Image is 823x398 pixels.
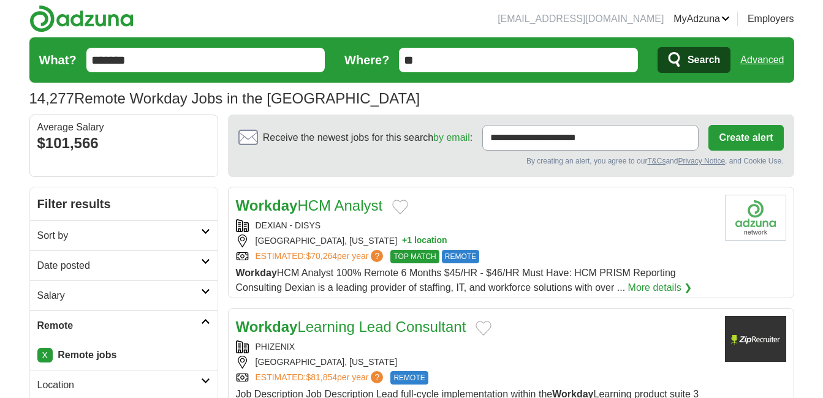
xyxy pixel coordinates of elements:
a: Employers [748,12,794,26]
a: Date posted [30,250,218,280]
a: Salary [30,280,218,310]
div: By creating an alert, you agree to our and , and Cookie Use. [238,156,784,167]
img: Adzuna logo [29,5,134,32]
span: ? [371,250,383,262]
a: T&Cs [647,157,666,165]
span: HCM Analyst 100% Remote 6 Months $45/HR - $46/HR Must Have: HCM PRISM Reporting Consulting Dexian... [236,268,676,293]
strong: Workday [236,268,277,278]
span: REMOTE [390,371,428,385]
a: Remote [30,310,218,340]
a: Advanced [740,48,784,72]
span: 14,277 [29,88,74,110]
span: $70,264 [306,251,337,261]
span: Receive the newest jobs for this search : [263,130,472,145]
h2: Filter results [30,187,218,220]
img: Company logo [725,316,786,362]
button: Create alert [708,125,783,151]
span: + [402,235,407,247]
strong: Remote jobs [58,350,116,360]
h2: Date posted [37,258,201,273]
div: [GEOGRAPHIC_DATA], [US_STATE] [236,356,715,369]
button: Add to favorite jobs [392,200,408,214]
span: REMOTE [442,250,479,263]
a: MyAdzuna [673,12,730,26]
div: DEXIAN - DISYS [236,219,715,232]
div: [GEOGRAPHIC_DATA], [US_STATE] [236,235,715,247]
li: [EMAIL_ADDRESS][DOMAIN_NAME] [498,12,664,26]
a: by email [433,132,470,143]
div: PHIZENIX [236,340,715,353]
label: What? [39,51,77,69]
a: Privacy Notice [678,157,725,165]
div: Average Salary [37,122,210,132]
a: Sort by [30,220,218,250]
button: Search [658,47,730,73]
span: ? [371,371,383,383]
span: Search [688,48,720,72]
h2: Location [37,378,201,392]
button: Add to favorite jobs [476,321,491,336]
div: $101,566 [37,132,210,154]
a: ESTIMATED:$70,264per year? [256,250,386,263]
h2: Salary [37,288,201,303]
a: ESTIMATED:$81,854per year? [256,371,386,385]
strong: Workday [236,197,298,214]
img: Company logo [725,195,786,241]
h1: Remote Workday Jobs in the [GEOGRAPHIC_DATA] [29,90,420,107]
a: X [37,348,53,362]
button: +1 location [402,235,447,247]
strong: Workday [236,318,298,335]
a: WorkdayLearning Lead Consultant [236,318,466,335]
span: $81,854 [306,372,337,382]
label: Where? [344,51,389,69]
h2: Sort by [37,228,201,243]
a: More details ❯ [628,280,692,295]
a: WorkdayHCM Analyst [236,197,383,214]
span: TOP MATCH [390,250,439,263]
h2: Remote [37,318,201,333]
